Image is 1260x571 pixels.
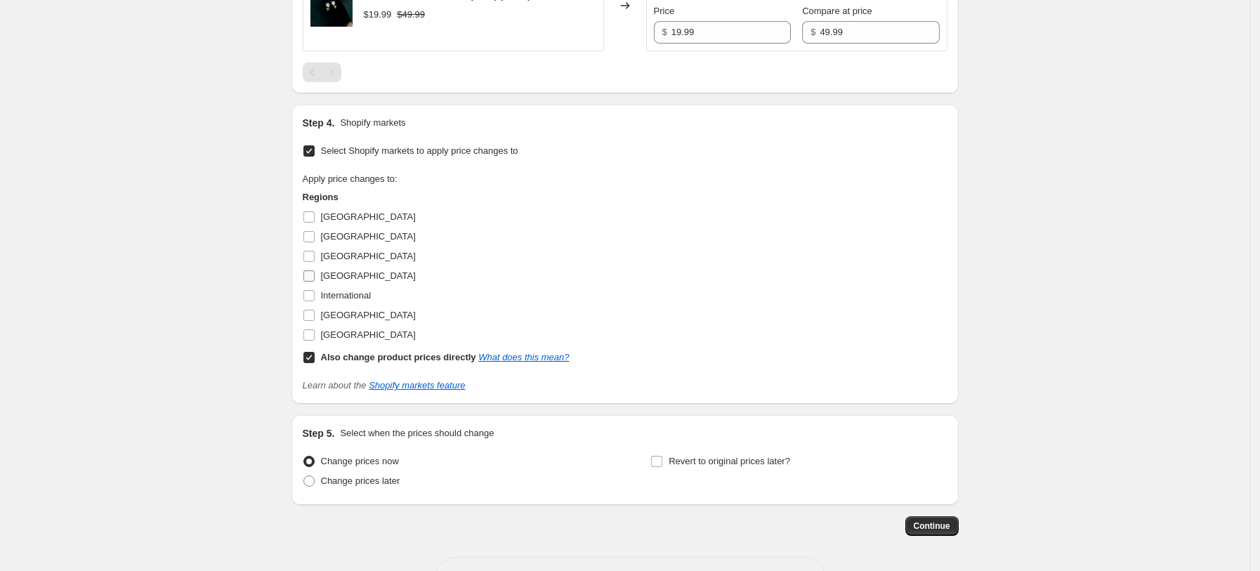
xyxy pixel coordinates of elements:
strike: $49.99 [397,8,425,22]
span: Revert to original prices later? [669,456,790,466]
span: Change prices now [321,456,399,466]
i: Learn about the [303,380,466,390]
span: Apply price changes to: [303,173,398,184]
span: Change prices later [321,475,400,486]
h2: Step 4. [303,116,335,130]
span: Compare at price [802,6,872,16]
span: International [321,290,372,301]
span: $ [662,27,667,37]
span: Select Shopify markets to apply price changes to [321,145,518,156]
span: $ [811,27,815,37]
button: Continue [905,516,959,536]
h2: Step 5. [303,426,335,440]
span: [GEOGRAPHIC_DATA] [321,231,416,242]
p: Shopify markets [340,116,405,130]
a: Shopify markets feature [369,380,465,390]
div: $19.99 [364,8,392,22]
a: What does this mean? [478,352,569,362]
span: [GEOGRAPHIC_DATA] [321,270,416,281]
span: [GEOGRAPHIC_DATA] [321,251,416,261]
b: Also change product prices directly [321,352,476,362]
span: [GEOGRAPHIC_DATA] [321,211,416,222]
span: Continue [914,520,950,532]
p: Select when the prices should change [340,426,494,440]
span: Price [654,6,675,16]
h3: Regions [303,190,570,204]
span: [GEOGRAPHIC_DATA] [321,329,416,340]
span: [GEOGRAPHIC_DATA] [321,310,416,320]
nav: Pagination [303,63,341,82]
